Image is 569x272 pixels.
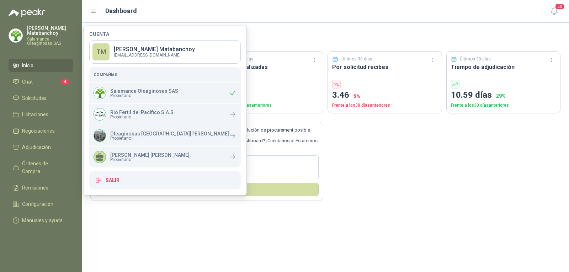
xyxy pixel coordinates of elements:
span: -5 % [351,93,360,99]
a: Configuración [9,197,73,211]
span: Configuración [22,200,53,208]
h3: Tiempo de adjudicación [451,63,556,71]
p: Últimos 30 días [341,56,372,63]
a: Adjudicación [9,140,73,154]
div: Company LogoSalamanca Oleaginosas SASPropietario [89,82,241,103]
a: Company LogoOleaginosas [GEOGRAPHIC_DATA][PERSON_NAME]Propietario [89,125,241,146]
a: [PERSON_NAME] [PERSON_NAME]Propietario [89,146,241,167]
span: Propietario [110,158,190,162]
p: Oleaginosas [GEOGRAPHIC_DATA][PERSON_NAME] [110,131,229,136]
span: Propietario [110,94,178,98]
span: Propietario [110,136,229,140]
span: Negociaciones [22,127,55,135]
a: Company LogoRio Fertil del Pacífico S.A.S.Propietario [89,104,241,125]
img: Logo peakr [9,9,45,17]
a: Solicitudes [9,91,73,105]
img: Company Logo [94,130,106,142]
a: Remisiones [9,181,73,194]
span: -29 % [494,93,506,99]
p: 3.46 [332,89,437,102]
p: 102 [214,89,319,102]
span: Inicio [22,62,33,69]
a: Chat4 [9,75,73,89]
p: Frente a los 30 días anteriores [451,102,556,109]
p: Frente a los 30 días anteriores [214,102,319,109]
h3: Por solicitud recibes [332,63,437,71]
span: Propietario [110,115,175,119]
p: 10.59 días [451,89,556,102]
p: [PERSON_NAME] [PERSON_NAME] [110,153,190,158]
span: Licitaciones [22,111,48,118]
span: Manuales y ayuda [22,217,63,224]
h3: Compras realizadas [214,63,319,71]
button: 20 [548,5,560,18]
span: Chat [22,78,33,86]
a: Manuales y ayuda [9,214,73,227]
span: 20 [555,3,565,10]
p: Rio Fertil del Pacífico S.A.S. [110,110,175,115]
span: Adjudicación [22,143,51,151]
div: TM [92,43,110,60]
h3: Bienvenido de nuevo [PERSON_NAME] [102,31,560,42]
p: Salamanca Oleaginosas SAS [27,37,73,46]
p: Frente a los 30 días anteriores [332,102,437,109]
h1: Dashboard [105,6,137,16]
button: Salir [89,171,241,190]
img: Company Logo [9,29,22,42]
p: Salamanca Oleaginosas SAS [110,89,178,94]
span: 4 [61,79,69,85]
img: Company Logo [94,108,106,120]
h5: Compañías [94,71,236,78]
a: Inicio [9,59,73,72]
span: Remisiones [22,184,48,192]
p: Últimos 30 días [460,56,491,63]
a: Licitaciones [9,108,73,121]
img: Company Logo [94,87,106,99]
a: Negociaciones [9,124,73,138]
span: Órdenes de Compra [22,160,67,175]
a: Órdenes de Compra [9,157,73,178]
p: [EMAIL_ADDRESS][DOMAIN_NAME] [114,53,195,57]
p: [PERSON_NAME] Matabanchoy [27,26,73,36]
h4: Cuenta [89,32,241,37]
p: [PERSON_NAME] Matabanchoy [114,47,195,52]
span: Solicitudes [22,94,47,102]
a: TM[PERSON_NAME] Matabanchoy[EMAIL_ADDRESS][DOMAIN_NAME] [89,40,241,64]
